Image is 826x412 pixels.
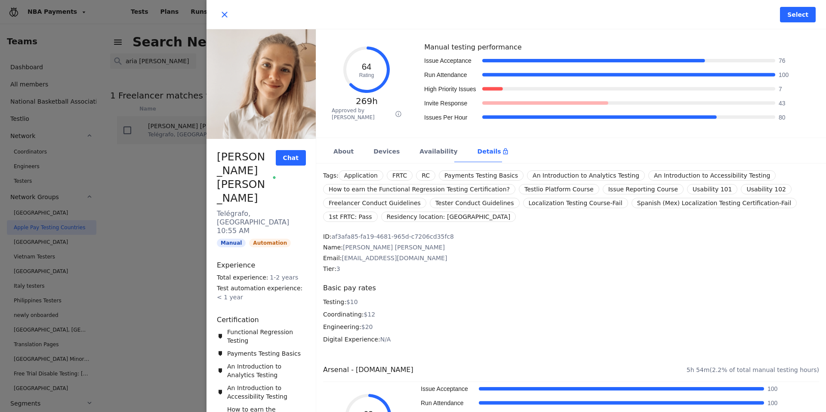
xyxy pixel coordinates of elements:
span: Basic pay rates [323,284,819,292]
span: Total experience : [217,274,268,281]
span: af3afa85-fa19-4681-965d-c7206cd35fc8 [332,233,454,240]
span: Testlio Platform Course [524,185,594,194]
span: Tags : [323,172,339,179]
tspan: 80 [779,114,786,121]
span: 1-2 years [270,274,298,281]
span: Engineering : [323,323,361,330]
span: An Introduction to Accessibility Testing [227,384,306,401]
tspan: 76 [779,57,786,64]
span: [PERSON_NAME] [PERSON_NAME] [343,244,445,251]
span: Select [787,10,808,19]
span: [PERSON_NAME] [PERSON_NAME] [217,150,276,205]
div: Devices [363,141,409,163]
button: Select [780,7,816,22]
tspan: Issue Acceptance [424,57,472,64]
tspan: Issues Per Hour [424,114,468,121]
tspan: Issue Acceptance [421,385,468,392]
span: Application [344,171,378,180]
span: $10 [346,298,358,305]
span: An Introduction to Analytics Testing [533,171,639,180]
span: Manual testing performance [424,43,521,51]
span: Test automation experience : [217,285,302,292]
span: Coordinating : [323,311,364,318]
span: Residency location: [GEOGRAPHIC_DATA] [387,212,511,221]
span: $12 [364,311,376,318]
span: Usability 102 [746,185,786,194]
tspan: 100 [767,385,778,392]
span: FRTC [392,171,407,180]
span: Approved by [PERSON_NAME] [332,107,393,121]
span: Payments Testing Basics [444,171,518,180]
span: Issue Reporting Course [608,185,678,194]
tspan: Rating [359,72,374,78]
span: 1st FRTC: Pass [329,212,372,221]
span: Certification [217,316,306,324]
tspan: High Priority Issues [424,86,476,92]
span: Spanish (Mex) Localization Testing Certification-Fail [637,199,792,207]
span: 5h 54m ( 2.2 % of total manual testing hours ) [687,366,819,373]
span: Digital Experience : [323,336,380,343]
div: Details [478,147,509,156]
span: How to earn the Functional Regression Testing Certification? [329,185,510,194]
div: Telégrafo, [GEOGRAPHIC_DATA] [217,209,306,227]
tspan: 100 [779,71,789,78]
span: RC [422,171,430,180]
tspan: 7 [779,86,782,92]
tspan: 43 [779,100,786,107]
tspan: 100 [767,400,778,406]
span: Usability 101 [693,185,732,194]
span: Arsenal - [DOMAIN_NAME] [323,366,413,375]
span: Name : [323,244,343,251]
span: Testing : [323,298,346,305]
span: Localization Testing Course-Fail [529,199,623,207]
span: N/A [380,336,391,343]
span: An Introduction to Accessibility Testing [654,171,770,180]
div: Availability [409,141,467,163]
span: Freelancer Conduct Guidelines [329,199,421,207]
span: Functional Regression Testing [227,328,306,345]
span: Payments Testing Basics [227,349,301,358]
span: 269h [356,96,378,106]
span: ID : [323,233,332,240]
span: 3 [336,265,340,272]
span: Tester Conduct Guidelines [435,199,514,207]
div: 10:55 AM [217,227,306,235]
button: Chat [276,150,306,166]
span: Email : [323,255,342,261]
span: < 1 year [217,294,243,301]
span: Automation [253,239,287,247]
span: $20 [361,323,373,330]
tspan: Run Attendance [421,400,464,406]
div: About [323,141,363,163]
tspan: Invite Response [424,100,468,107]
tspan: Run Attendance [424,71,467,78]
span: Experience [217,261,306,270]
span: An Introduction to Analytics Testing [227,362,306,379]
tspan: 64 [362,62,371,71]
span: [EMAIL_ADDRESS][DOMAIN_NAME] [342,255,447,261]
span: Tier : [323,265,336,272]
span: Manual [221,239,242,247]
span: Chat [283,154,299,162]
